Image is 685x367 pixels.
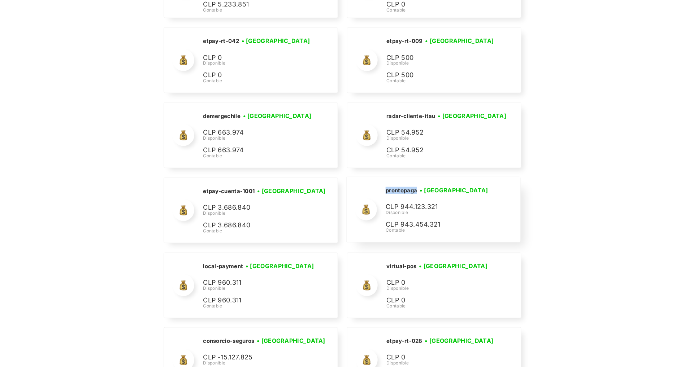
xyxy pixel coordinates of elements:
[425,36,494,45] h3: • [GEOGRAPHIC_DATA]
[420,186,488,195] h3: • [GEOGRAPHIC_DATA]
[386,209,494,216] div: Disponible
[386,353,495,363] p: CLP 0
[203,263,243,270] h2: local-payment
[386,295,495,306] p: CLP 0
[203,145,311,156] p: CLP 663.974
[386,187,417,194] h2: prontopaga
[203,135,314,141] div: Disponible
[203,60,312,66] div: Disponible
[386,303,495,309] div: Contable
[386,153,509,159] div: Contable
[386,135,509,141] div: Disponible
[386,53,495,63] p: CLP 500
[203,153,314,159] div: Contable
[203,353,311,363] p: CLP -15.127.825
[257,187,326,195] h3: • [GEOGRAPHIC_DATA]
[386,227,494,233] div: Contable
[242,36,310,45] h3: • [GEOGRAPHIC_DATA]
[203,202,311,213] p: CLP 3.686.840
[203,303,317,309] div: Contable
[203,278,311,288] p: CLP 960.311
[425,336,494,345] h3: • [GEOGRAPHIC_DATA]
[203,38,239,45] h2: etpay-rt-042
[386,285,495,292] div: Disponible
[257,336,325,345] h3: • [GEOGRAPHIC_DATA]
[203,127,311,138] p: CLP 663.974
[386,219,494,230] p: CLP 943.454.321
[386,337,422,345] h2: etpay-rt-028
[203,295,311,306] p: CLP 960.311
[386,113,435,120] h2: radar-cliente-itau
[386,7,512,13] div: Contable
[203,188,255,195] h2: etpay-cuenta-1001
[243,112,312,120] h3: • [GEOGRAPHIC_DATA]
[203,53,311,63] p: CLP 0
[386,145,495,156] p: CLP 54.952
[386,360,496,367] div: Disponible
[203,7,329,13] div: Contable
[386,70,495,80] p: CLP 500
[203,337,254,345] h2: consorcio-seguros
[203,228,328,234] div: Contable
[386,263,416,270] h2: virtual-pos
[386,60,496,66] div: Disponible
[203,210,328,217] div: Disponible
[386,38,423,45] h2: etpay-rt-009
[203,78,312,84] div: Contable
[386,127,495,138] p: CLP 54.952
[419,262,487,270] h3: • [GEOGRAPHIC_DATA]
[203,360,328,367] div: Disponible
[203,70,311,80] p: CLP 0
[246,262,314,270] h3: • [GEOGRAPHIC_DATA]
[203,285,317,292] div: Disponible
[386,278,495,288] p: CLP 0
[386,202,494,212] p: CLP 944.123.321
[386,78,496,84] div: Contable
[438,112,507,120] h3: • [GEOGRAPHIC_DATA]
[203,220,311,231] p: CLP 3.686.840
[203,113,240,120] h2: demergechile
